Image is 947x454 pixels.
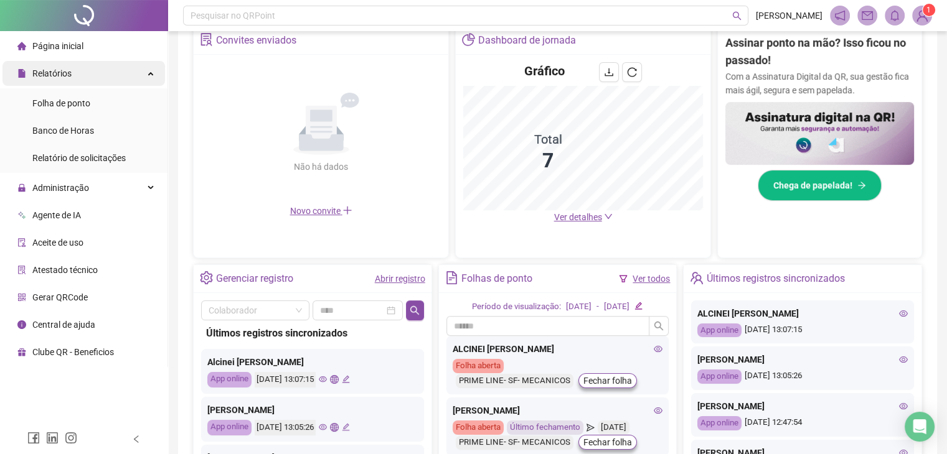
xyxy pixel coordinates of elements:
div: App online [207,372,252,387]
div: [PERSON_NAME] [453,404,663,417]
span: edit [342,423,350,431]
a: Abrir registro [375,274,425,284]
span: left [132,435,141,443]
a: Ver todos [633,274,670,284]
span: lock [17,183,26,192]
span: Atestado técnico [32,265,98,275]
span: Novo convite [290,206,352,216]
div: [DATE] 13:07:15 [697,323,908,338]
span: audit [17,238,26,247]
span: send [587,420,595,435]
div: Convites enviados [216,30,296,51]
img: banner%2F02c71560-61a6-44d4-94b9-c8ab97240462.png [725,102,914,165]
span: eye [319,375,327,383]
span: file-text [445,271,458,284]
div: App online [697,369,742,384]
span: Fechar folha [583,374,632,387]
div: ALCINEI [PERSON_NAME] [697,307,908,320]
div: [DATE] [604,300,629,313]
button: Chega de papelada! [758,170,882,201]
span: edit [342,375,350,383]
span: Ver detalhes [554,212,602,222]
span: facebook [27,432,40,444]
span: eye [899,355,908,364]
span: Administração [32,183,89,193]
span: Folha de ponto [32,98,90,108]
span: 1 [926,6,931,14]
span: home [17,42,26,50]
h4: Gráfico [524,62,565,80]
button: Fechar folha [578,435,637,450]
span: Chega de papelada! [773,178,852,192]
span: Relatórios [32,68,72,78]
span: Relatório de solicitações [32,153,126,163]
div: Open Intercom Messenger [905,412,935,442]
span: search [410,305,420,315]
p: Com a Assinatura Digital da QR, sua gestão fica mais ágil, segura e sem papelada. [725,70,914,97]
div: Período de visualização: [472,300,561,313]
div: Último fechamento [507,420,583,435]
div: App online [697,323,742,338]
span: setting [200,271,213,284]
span: pie-chart [462,33,475,46]
span: solution [17,266,26,274]
span: file [17,69,26,78]
span: Fechar folha [583,435,632,449]
div: PRIME LINE- SF- MECANICOS [456,435,573,450]
span: edit [634,302,643,310]
div: Folhas de ponto [461,268,532,289]
div: Dashboard de jornada [478,30,576,51]
span: filter [619,274,628,283]
span: Central de ajuda [32,320,95,330]
div: Folha aberta [453,359,504,373]
span: Clube QR - Beneficios [32,347,114,357]
span: info-circle [17,320,26,329]
span: qrcode [17,293,26,302]
div: App online [697,416,742,430]
span: eye [654,406,662,415]
h2: Assinar ponto na mão? Isso ficou no passado! [725,34,914,70]
div: Últimos registros sincronizados [206,325,419,341]
span: reload [627,67,637,77]
span: gift [17,348,26,356]
span: arrow-right [857,181,866,190]
span: eye [319,423,327,431]
span: instagram [65,432,77,444]
span: team [690,271,703,284]
div: [PERSON_NAME] [697,399,908,413]
div: Alcinei [PERSON_NAME] [207,355,418,369]
span: Agente de IA [32,210,81,220]
span: mail [862,10,873,21]
div: [DATE] 12:47:54 [697,416,908,430]
img: 94991 [913,6,931,25]
div: [PERSON_NAME] [697,353,908,366]
div: ALCINEI [PERSON_NAME] [453,342,663,356]
span: [PERSON_NAME] [756,9,822,22]
span: bell [889,10,900,21]
span: notification [834,10,846,21]
div: [DATE] 13:05:26 [255,420,316,435]
div: Últimos registros sincronizados [707,268,845,289]
span: search [732,11,742,21]
div: [DATE] [566,300,591,313]
div: Gerenciar registro [216,268,293,289]
div: - [596,300,599,313]
span: down [604,212,613,221]
div: [PERSON_NAME] [207,403,418,417]
div: Folha aberta [453,420,504,435]
span: global [330,423,338,431]
span: eye [654,345,662,353]
sup: Atualize o seu contato no menu Meus Dados [923,4,935,16]
span: download [604,67,614,77]
span: Página inicial [32,41,83,51]
div: [DATE] 13:05:26 [697,369,908,384]
span: Aceite de uso [32,238,83,248]
span: Banco de Horas [32,126,94,136]
span: solution [200,33,213,46]
button: Fechar folha [578,373,637,388]
div: [DATE] 13:07:15 [255,372,316,387]
span: eye [899,309,908,318]
div: Não há dados [264,160,379,174]
span: Gerar QRCode [32,292,88,302]
span: plus [342,205,352,215]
